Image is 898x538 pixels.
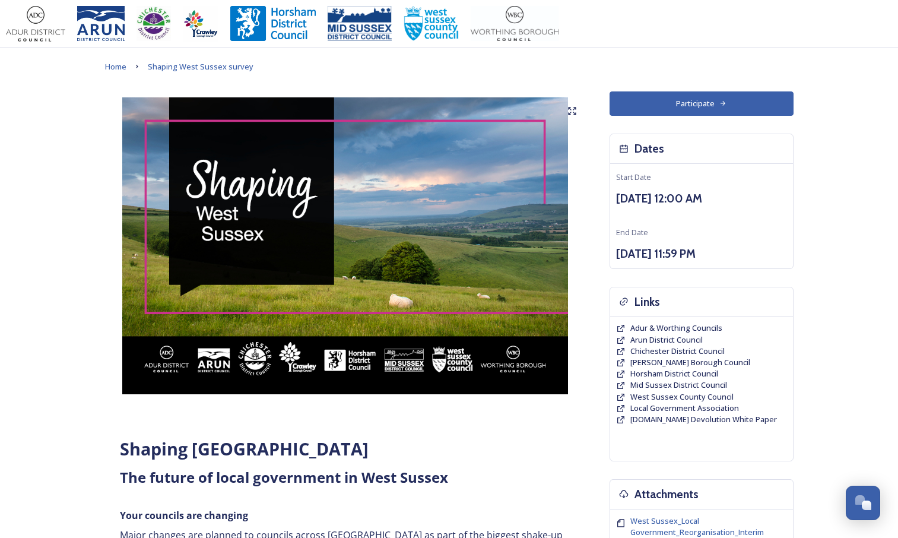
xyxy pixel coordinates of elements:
[120,467,448,487] strong: The future of local government in West Sussex
[630,391,734,403] a: West Sussex County Council
[634,486,699,503] h3: Attachments
[630,357,750,368] a: [PERSON_NAME] Borough Council
[183,6,218,42] img: Crawley%20BC%20logo.jpg
[630,368,718,379] a: Horsham District Council
[230,6,316,42] img: Horsham%20DC%20Logo.jpg
[6,6,65,42] img: Adur%20logo%20%281%29.jpeg
[630,403,739,414] a: Local Government Association
[77,6,125,42] img: Arun%20District%20Council%20logo%20blue%20CMYK.jpg
[630,346,725,356] span: Chichester District Council
[328,6,392,42] img: 150ppimsdc%20logo%20blue.png
[616,227,648,238] span: End Date
[616,190,787,207] h3: [DATE] 12:00 AM
[630,334,703,346] a: Arun District Council
[630,379,727,391] a: Mid Sussex District Council
[630,414,777,425] a: [DOMAIN_NAME] Devolution White Paper
[630,357,750,368] span: [PERSON_NAME] Borough Council
[634,293,660,311] h3: Links
[105,59,126,74] a: Home
[404,6,459,42] img: WSCCPos-Spot-25mm.jpg
[630,322,722,334] a: Adur & Worthing Councils
[630,346,725,357] a: Chichester District Council
[137,6,171,42] img: CDC%20Logo%20-%20you%20may%20have%20a%20better%20version.jpg
[634,140,664,157] h3: Dates
[630,414,777,425] span: [DOMAIN_NAME] Devolution White Paper
[846,486,880,520] button: Open Chat
[616,172,651,182] span: Start Date
[616,245,787,262] h3: [DATE] 11:59 PM
[105,61,126,72] span: Home
[610,91,794,116] button: Participate
[120,437,369,460] strong: Shaping [GEOGRAPHIC_DATA]
[148,61,253,72] span: Shaping West Sussex survey
[630,403,739,413] span: Local Government Association
[471,6,559,42] img: Worthing_Adur%20%281%29.jpg
[148,59,253,74] a: Shaping West Sussex survey
[120,509,248,522] strong: Your councils are changing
